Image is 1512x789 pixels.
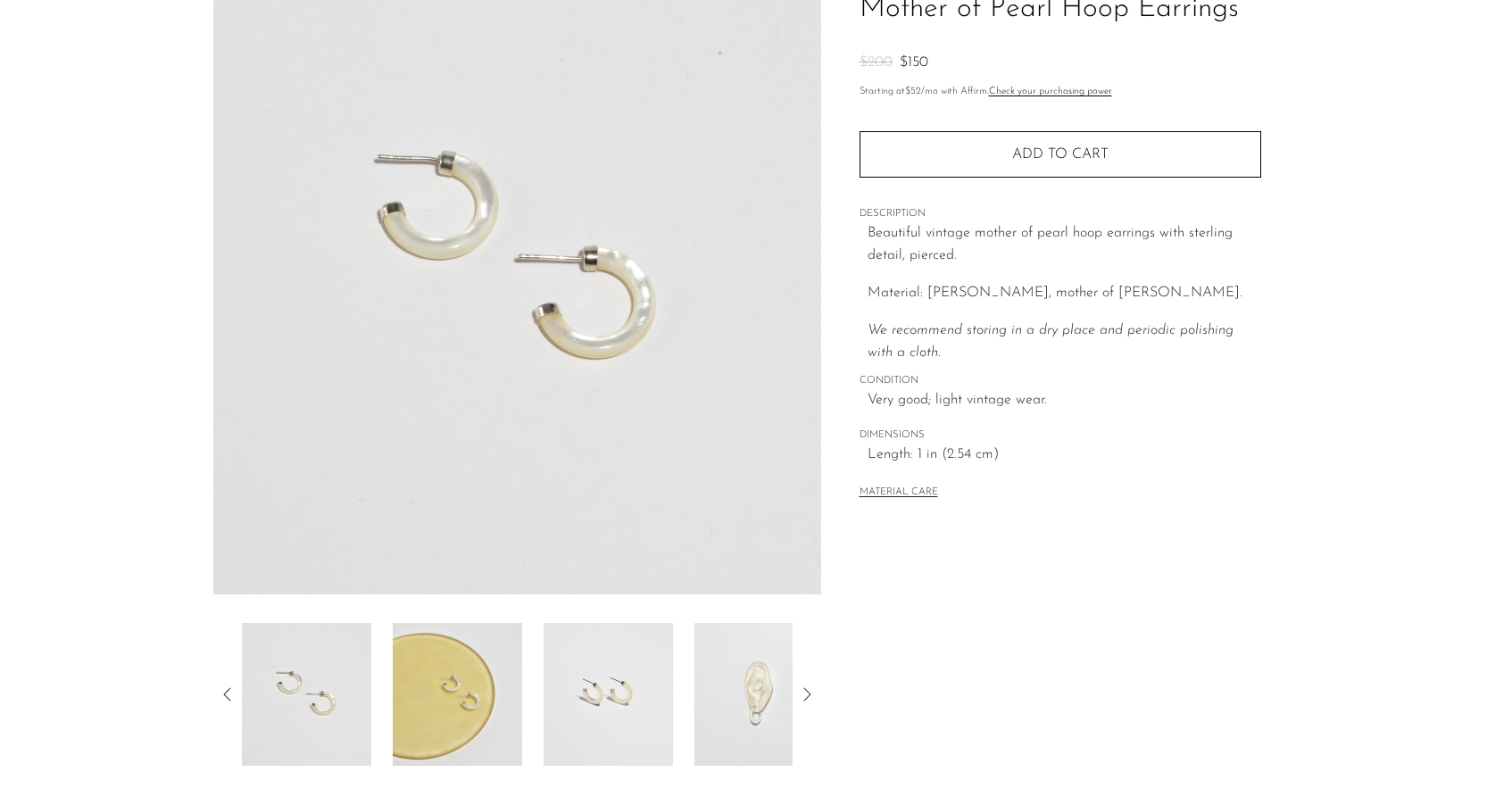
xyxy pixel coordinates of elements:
button: Add to cart [860,131,1261,178]
p: Beautiful vintage mother of pearl hoop earrings with sterling detail, pierced. [868,222,1261,268]
span: DESCRIPTION [860,206,1261,222]
span: DIMENSIONS [860,428,1261,444]
img: Mother of Pearl Hoop Earrings [544,623,673,766]
p: Material: [PERSON_NAME], mother of [PERSON_NAME]. [868,282,1261,305]
span: Add to cart [1012,147,1109,162]
span: Length: 1 in (2.54 cm) [868,444,1261,467]
img: Mother of Pearl Hoop Earrings [242,623,371,766]
span: Very good; light vintage wear. [868,389,1261,412]
p: Starting at /mo with Affirm. [860,84,1261,100]
span: $52 [905,87,921,96]
button: MATERIAL CARE [860,486,938,500]
em: We recommend storing in a dry place and periodic polishing with a cloth. [868,323,1234,361]
img: Mother of Pearl Hoop Earrings [694,623,824,766]
span: $150 [900,55,928,70]
a: Check your purchasing power - Learn more about Affirm Financing (opens in modal) [989,87,1112,96]
span: $200 [860,55,893,70]
img: Mother of Pearl Hoop Earrings [393,623,522,766]
span: CONDITION [860,373,1261,389]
